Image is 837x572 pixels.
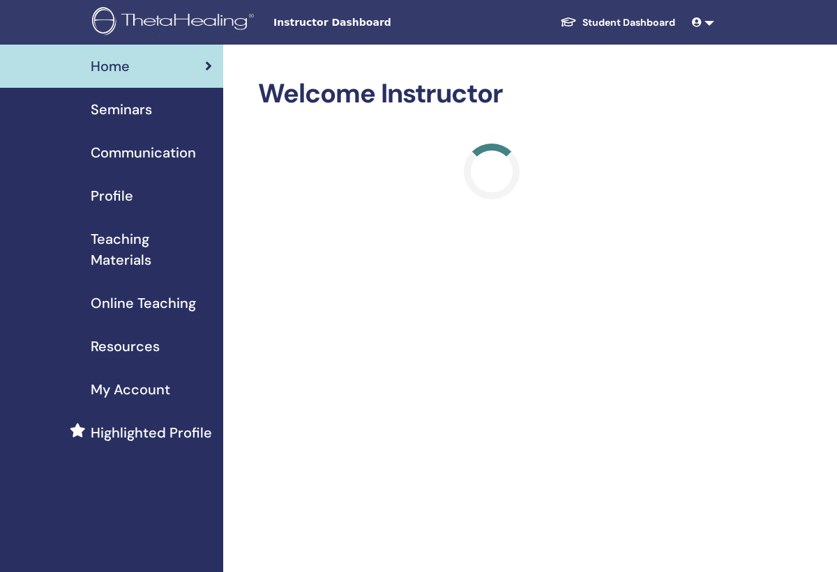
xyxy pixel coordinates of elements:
[258,78,725,110] h2: Welcome Instructor
[91,336,160,357] span: Resources
[549,10,686,36] a: Student Dashboard
[91,229,212,270] span: Teaching Materials
[91,379,170,400] span: My Account
[91,56,130,77] span: Home
[91,142,196,163] span: Communication
[560,16,577,28] img: graduation-cap-white.svg
[91,185,133,206] span: Profile
[91,99,152,120] span: Seminars
[92,7,259,38] img: logo.png
[91,293,196,314] span: Online Teaching
[91,422,212,443] span: Highlighted Profile
[273,15,483,30] span: Instructor Dashboard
